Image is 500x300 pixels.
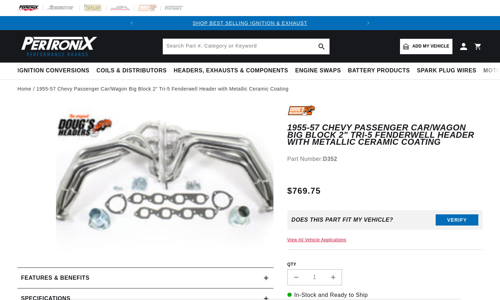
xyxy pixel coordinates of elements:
[323,156,337,162] strong: D352
[295,67,341,74] span: Engine Swaps
[139,19,361,27] div: Announcement
[17,67,90,74] span: Ignition Conversions
[21,273,90,283] h2: Features & Benefits
[292,63,344,79] summary: Engine Swaps
[17,268,273,288] summary: Features & Benefits
[292,217,393,223] div: Does This part fit My vehicle?
[348,67,410,74] span: Battery Products
[417,67,476,74] span: Spark Plug Wires
[36,85,288,93] a: 1955-57 Chevy Passenger Car/Wagon Big Block 2" Tri-5 Fenderwell Header with Metallic Ceramic Coating
[287,155,483,164] div: Part Number:
[97,67,167,74] span: Coils & Distributors
[314,39,329,54] button: search button
[193,20,307,26] a: SHOP BEST SELLING IGNITION & EXHAUST
[400,39,452,54] a: Add my vehicle
[361,16,375,30] button: Translation missing: en.sections.announcements.next_announcement
[287,124,483,145] h1: 1955-57 Chevy Passenger Car/Wagon Big Block 2" Tri-5 Fenderwell Header with Metallic Ceramic Coating
[17,105,273,253] media-gallery: Gallery Viewer
[170,63,292,79] summary: Headers, Exhausts & Components
[413,63,480,79] summary: Spark Plug Wires
[287,291,483,300] p: In-Stock and Ready to Ship
[17,85,483,93] nav: breadcrumbs
[287,237,347,242] a: View All Vehicle Applications
[125,16,139,30] button: Translation missing: en.sections.announcements.previous_announcement
[174,67,288,74] span: Headers, Exhausts & Components
[436,214,478,226] button: Verify
[17,63,93,79] summary: Ignition Conversions
[287,185,321,197] span: $769.75
[287,262,483,267] label: QTY
[17,85,31,93] a: Home
[163,39,329,54] input: Search Part #, Category or Keyword
[139,19,361,27] div: 1 of 2
[93,63,170,79] summary: Coils & Distributors
[344,63,413,79] summary: Battery Products
[17,34,98,58] img: Pertronix
[412,43,449,50] span: Add my vehicle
